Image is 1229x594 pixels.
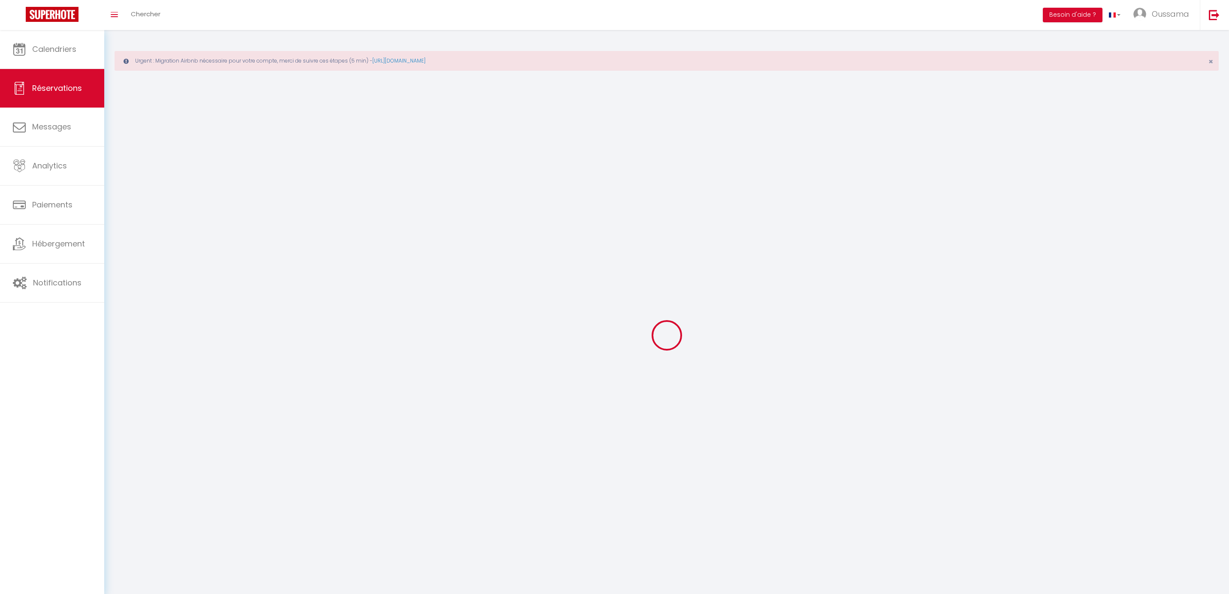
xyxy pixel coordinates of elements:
[32,238,85,249] span: Hébergement
[1133,8,1146,21] img: ...
[32,83,82,93] span: Réservations
[26,7,79,22] img: Super Booking
[1209,9,1220,20] img: logout
[1043,8,1102,22] button: Besoin d'aide ?
[1208,58,1213,66] button: Close
[1208,56,1213,67] span: ×
[131,9,160,18] span: Chercher
[33,277,82,288] span: Notifications
[32,160,67,171] span: Analytics
[32,121,71,132] span: Messages
[32,199,72,210] span: Paiements
[115,51,1219,71] div: Urgent : Migration Airbnb nécessaire pour votre compte, merci de suivre ces étapes (5 min) -
[1152,9,1189,19] span: Oussama
[7,3,33,29] button: Ouvrir le widget de chat LiveChat
[372,57,426,64] a: [URL][DOMAIN_NAME]
[32,44,76,54] span: Calendriers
